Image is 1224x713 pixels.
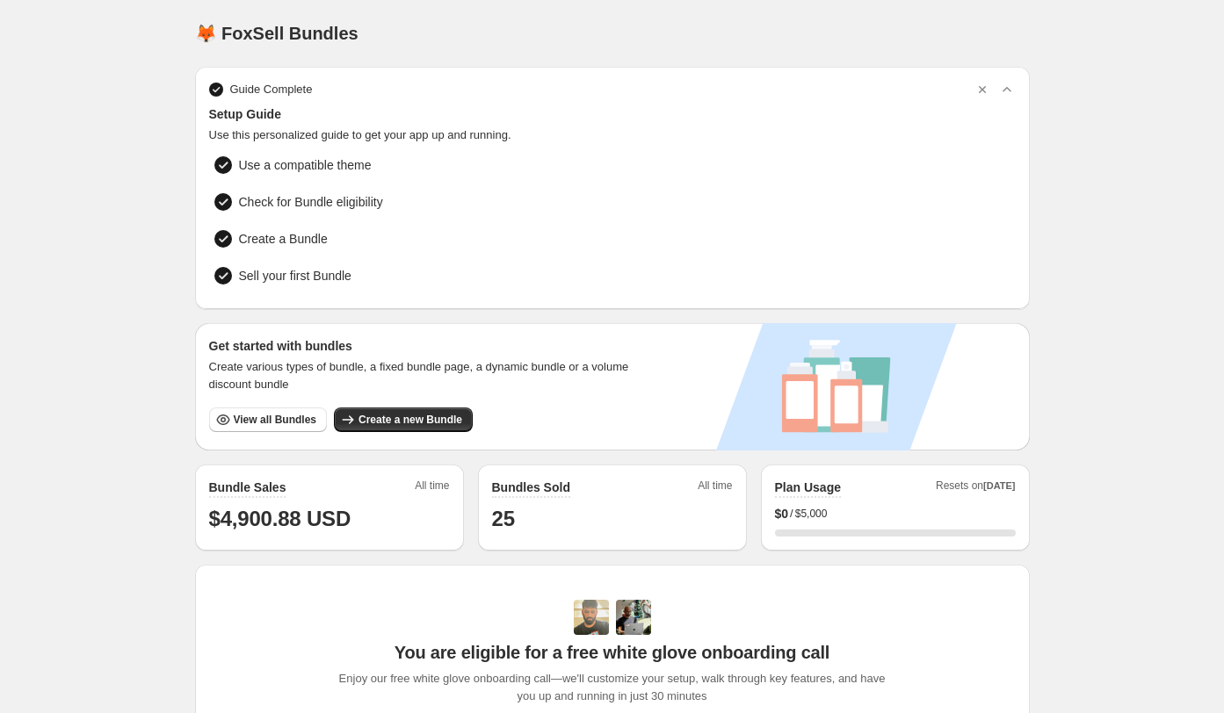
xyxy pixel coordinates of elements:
img: Adi [574,600,609,635]
span: Create a Bundle [239,230,328,248]
span: Guide Complete [230,81,313,98]
span: Sell your first Bundle [239,267,351,284]
button: View all Bundles [209,407,327,432]
h1: 🦊 FoxSell Bundles [195,23,359,44]
h2: Plan Usage [775,479,841,496]
img: Prakhar [616,600,651,635]
span: $ 0 [775,505,789,522]
span: All time [415,479,449,498]
span: $5,000 [795,507,828,521]
span: View all Bundles [234,413,316,427]
h2: Bundles Sold [492,479,570,496]
span: You are eligible for a free white glove onboarding call [395,642,829,663]
span: Enjoy our free white glove onboarding call—we'll customize your setup, walk through key features,... [330,670,894,705]
span: Create a new Bundle [359,413,462,427]
h3: Get started with bundles [209,337,646,355]
span: Resets on [936,479,1016,498]
h1: $4,900.88 USD [209,505,450,533]
span: Use this personalized guide to get your app up and running. [209,126,1016,144]
span: Setup Guide [209,105,1016,123]
div: / [775,505,1016,522]
span: All time [698,479,732,498]
span: Check for Bundle eligibility [239,193,383,211]
span: Create various types of bundle, a fixed bundle page, a dynamic bundle or a volume discount bundle [209,358,646,393]
h1: 25 [492,505,733,533]
button: Create a new Bundle [334,407,473,432]
h2: Bundle Sales [209,479,286,496]
span: Use a compatible theme [239,156,372,174]
span: [DATE] [983,480,1015,491]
